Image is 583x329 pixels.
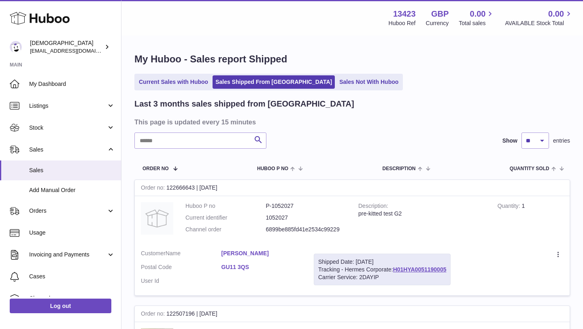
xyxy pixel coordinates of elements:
dt: Postal Code [141,263,221,273]
img: no-photo.jpg [141,202,173,235]
h2: Last 3 months sales shipped from [GEOGRAPHIC_DATA] [134,98,354,109]
a: Sales Shipped From [GEOGRAPHIC_DATA] [213,75,335,89]
span: Add Manual Order [29,186,115,194]
strong: 13423 [393,9,416,19]
div: Shipped Date: [DATE] [318,258,446,266]
div: Currency [426,19,449,27]
a: GU11 3QS [221,263,302,271]
a: 0.00 AVAILABLE Stock Total [505,9,573,27]
span: Invoicing and Payments [29,251,106,258]
div: Carrier Service: 2DAYIP [318,273,446,281]
span: Description [382,166,415,171]
a: Sales Not With Huboo [336,75,401,89]
span: Customer [141,250,166,256]
a: H01HYA0051190005 [393,266,447,273]
span: Orders [29,207,106,215]
span: Usage [29,229,115,237]
strong: Description [358,203,388,211]
a: [PERSON_NAME] [221,250,302,257]
span: Cases [29,273,115,280]
div: 122666643 | [DATE] [135,180,570,196]
span: Sales [29,167,115,174]
span: My Dashboard [29,80,115,88]
span: Total sales [459,19,495,27]
span: Listings [29,102,106,110]
div: 122507196 | [DATE] [135,306,570,322]
a: Log out [10,299,111,313]
dt: User Id [141,277,221,285]
span: [EMAIL_ADDRESS][DOMAIN_NAME] [30,47,119,54]
dd: 6899be885fd41e2534c99229 [266,226,347,233]
label: Show [502,137,517,145]
div: pre-kitted test G2 [358,210,485,218]
h3: This page is updated every 15 minutes [134,117,568,126]
div: Tracking - Hermes Corporate: [314,254,451,286]
strong: Order no [141,184,166,193]
strong: GBP [431,9,449,19]
span: entries [553,137,570,145]
strong: Quantity [498,203,522,211]
dt: Channel order [185,226,266,233]
img: olgazyuz@outlook.com [10,41,22,53]
span: Quantity Sold [510,166,549,171]
span: 0.00 [548,9,564,19]
dt: Name [141,250,221,259]
span: Stock [29,124,106,132]
span: Huboo P no [257,166,288,171]
dd: 1052027 [266,214,347,222]
span: AVAILABLE Stock Total [505,19,573,27]
span: Order No [143,166,169,171]
strong: Order no [141,310,166,319]
a: 0.00 Total sales [459,9,495,27]
dd: P-1052027 [266,202,347,210]
span: Channels [29,295,115,302]
div: Huboo Ref [389,19,416,27]
h1: My Huboo - Sales report Shipped [134,53,570,66]
td: 1 [492,196,570,244]
dt: Current identifier [185,214,266,222]
span: Sales [29,146,106,154]
a: Current Sales with Huboo [136,75,211,89]
span: 0.00 [470,9,486,19]
dt: Huboo P no [185,202,266,210]
div: [DEMOGRAPHIC_DATA] [30,39,103,55]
